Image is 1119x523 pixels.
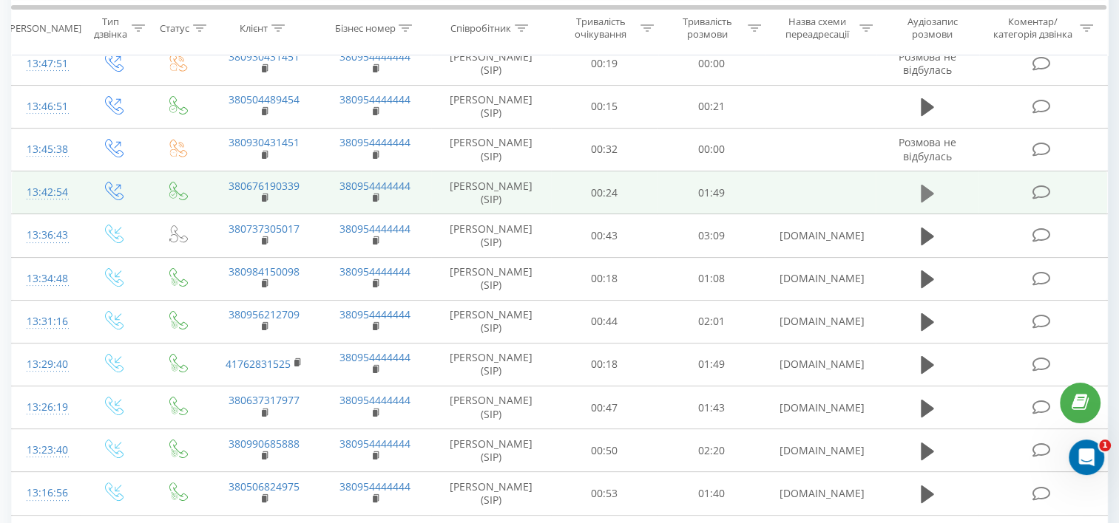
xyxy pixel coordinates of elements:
a: 380954444444 [339,350,410,364]
div: 13:36:43 [27,221,65,250]
td: [DOMAIN_NAME] [765,300,876,343]
a: 380984150098 [229,264,300,278]
a: 380504489454 [229,92,300,106]
td: [PERSON_NAME] (SIP) [431,214,551,257]
div: 13:46:51 [27,92,65,121]
td: [PERSON_NAME] (SIP) [431,472,551,515]
td: 00:00 [657,42,765,85]
td: 00:15 [551,85,658,128]
div: Бізнес номер [334,21,395,34]
div: 13:42:54 [27,178,65,207]
td: [DOMAIN_NAME] [765,257,876,300]
td: 01:49 [657,343,765,386]
td: [PERSON_NAME] (SIP) [431,128,551,171]
td: 03:09 [657,214,765,257]
td: 02:20 [657,429,765,472]
span: Розмова не відбулась [899,49,956,77]
a: 380737305017 [229,222,300,236]
iframe: Intercom live chat [1069,440,1104,475]
div: Статус [160,21,189,34]
div: 13:34:48 [27,264,65,293]
a: 41762831525 [226,357,291,371]
td: [DOMAIN_NAME] [765,429,876,472]
td: 01:08 [657,257,765,300]
td: 01:49 [657,171,765,214]
td: 00:21 [657,85,765,128]
a: 380954444444 [339,264,410,278]
td: 00:18 [551,257,658,300]
td: [PERSON_NAME] (SIP) [431,85,551,128]
span: 1 [1099,440,1111,451]
div: Коментар/категорія дзвінка [990,16,1076,41]
a: 380954444444 [339,49,410,64]
td: [PERSON_NAME] (SIP) [431,386,551,429]
td: [PERSON_NAME] (SIP) [431,42,551,85]
div: Тривалість розмови [671,16,744,41]
span: Розмова не відбулась [899,135,956,163]
div: Співробітник [450,21,511,34]
td: [PERSON_NAME] (SIP) [431,343,551,386]
div: Назва схеми переадресації [778,16,856,41]
a: 380954444444 [339,222,410,236]
td: [DOMAIN_NAME] [765,386,876,429]
div: Тривалість очікування [564,16,638,41]
a: 380956212709 [229,307,300,321]
td: 00:43 [551,214,658,257]
div: 13:16:56 [27,479,65,507]
td: [PERSON_NAME] (SIP) [431,429,551,472]
a: 380954444444 [339,393,410,407]
td: 00:32 [551,128,658,171]
div: Аудіозапис розмови [890,16,976,41]
td: [PERSON_NAME] (SIP) [431,300,551,343]
td: 00:47 [551,386,658,429]
td: 01:40 [657,472,765,515]
td: 00:18 [551,343,658,386]
a: 380506824975 [229,479,300,493]
a: 380954444444 [339,479,410,493]
td: 02:01 [657,300,765,343]
div: 13:31:16 [27,307,65,336]
a: 380954444444 [339,437,410,451]
a: 380954444444 [339,307,410,321]
a: 380930431451 [229,135,300,149]
a: 380990685888 [229,437,300,451]
div: Тип дзвінка [93,16,128,41]
a: 380676190339 [229,179,300,193]
td: [PERSON_NAME] (SIP) [431,171,551,214]
div: 13:23:40 [27,436,65,465]
div: Клієнт [240,21,268,34]
td: 00:44 [551,300,658,343]
div: 13:45:38 [27,135,65,164]
a: 380954444444 [339,92,410,106]
div: 13:26:19 [27,393,65,422]
td: 00:00 [657,128,765,171]
a: 380954444444 [339,179,410,193]
td: 01:43 [657,386,765,429]
td: 00:50 [551,429,658,472]
td: [DOMAIN_NAME] [765,214,876,257]
td: [DOMAIN_NAME] [765,472,876,515]
div: 13:47:51 [27,49,65,78]
div: 13:29:40 [27,350,65,379]
div: [PERSON_NAME] [7,21,81,34]
td: 00:24 [551,171,658,214]
td: 00:19 [551,42,658,85]
td: [PERSON_NAME] (SIP) [431,257,551,300]
a: 380637317977 [229,393,300,407]
a: 380954444444 [339,135,410,149]
td: 00:53 [551,472,658,515]
a: 380930431451 [229,49,300,64]
td: [DOMAIN_NAME] [765,343,876,386]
